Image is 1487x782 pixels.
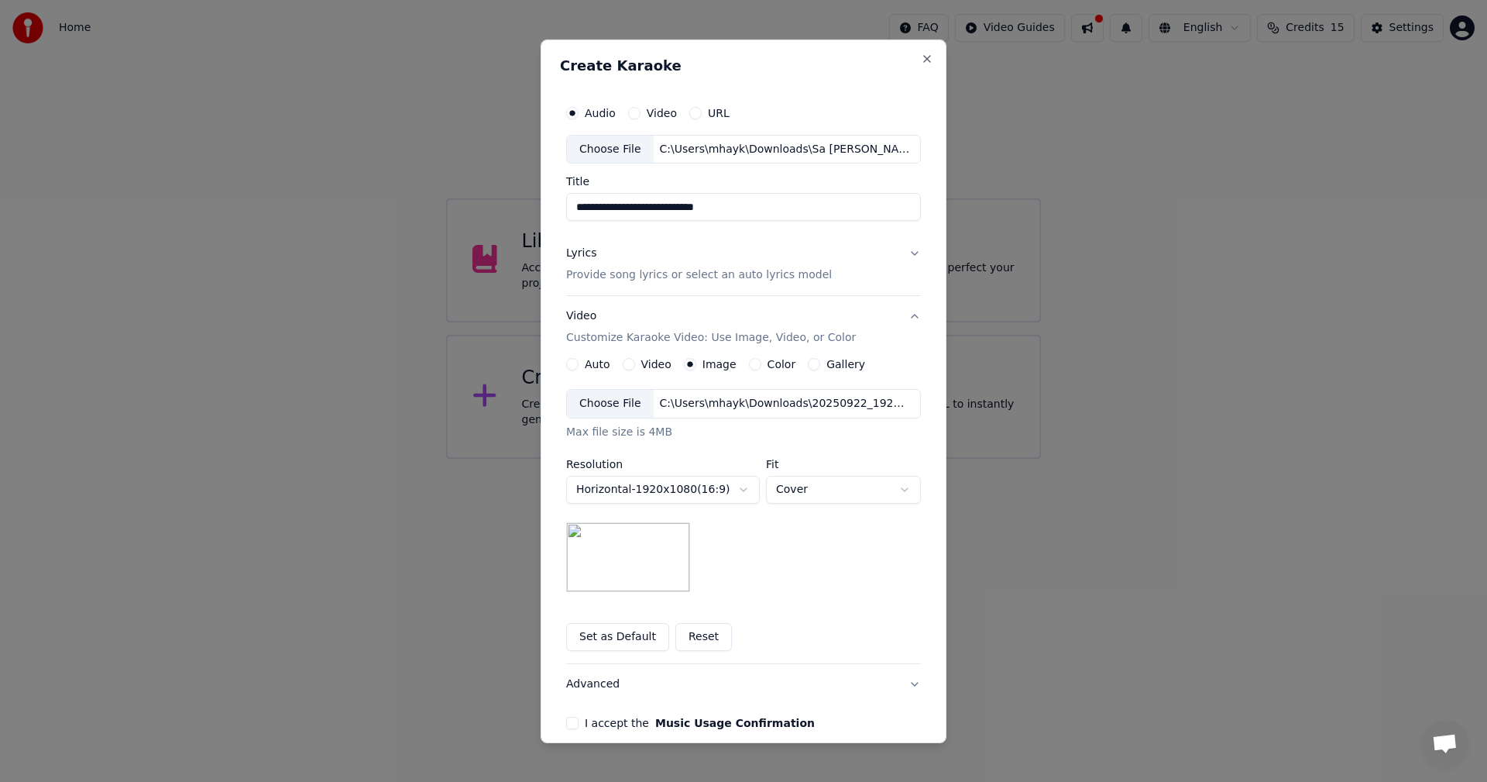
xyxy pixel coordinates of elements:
[654,396,917,412] div: C:\Users\mhayk\Downloads\20250922_1925_Centered Guitar Focus_remix_01k5rjm013ev6bnc6ykgwzabfr.png
[826,359,865,370] label: Gallery
[566,308,856,346] div: Video
[647,107,677,118] label: Video
[708,107,730,118] label: URL
[566,246,596,261] div: Lyrics
[566,358,921,663] div: VideoCustomize Karaoke Video: Use Image, Video, or Color
[560,58,927,72] h2: Create Karaoke
[566,459,760,470] label: Resolution
[654,141,917,157] div: C:\Users\mhayk\Downloads\Sa [PERSON_NAME] Makikita - [PERSON_NAME].m4a
[567,135,654,163] div: Choose File
[566,330,856,346] p: Customize Karaoke Video: Use Image, Video, or Color
[585,718,815,729] label: I accept the
[655,718,815,729] button: I accept the
[566,296,921,358] button: VideoCustomize Karaoke Video: Use Image, Video, or Color
[702,359,737,370] label: Image
[641,359,671,370] label: Video
[566,176,921,187] label: Title
[585,107,616,118] label: Audio
[566,233,921,295] button: LyricsProvide song lyrics or select an auto lyrics model
[768,359,796,370] label: Color
[566,664,921,704] button: Advanced
[566,623,669,651] button: Set as Default
[675,623,732,651] button: Reset
[766,459,921,470] label: Fit
[566,267,832,283] p: Provide song lyrics or select an auto lyrics model
[566,425,921,440] div: Max file size is 4MB
[585,359,610,370] label: Auto
[567,390,654,418] div: Choose File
